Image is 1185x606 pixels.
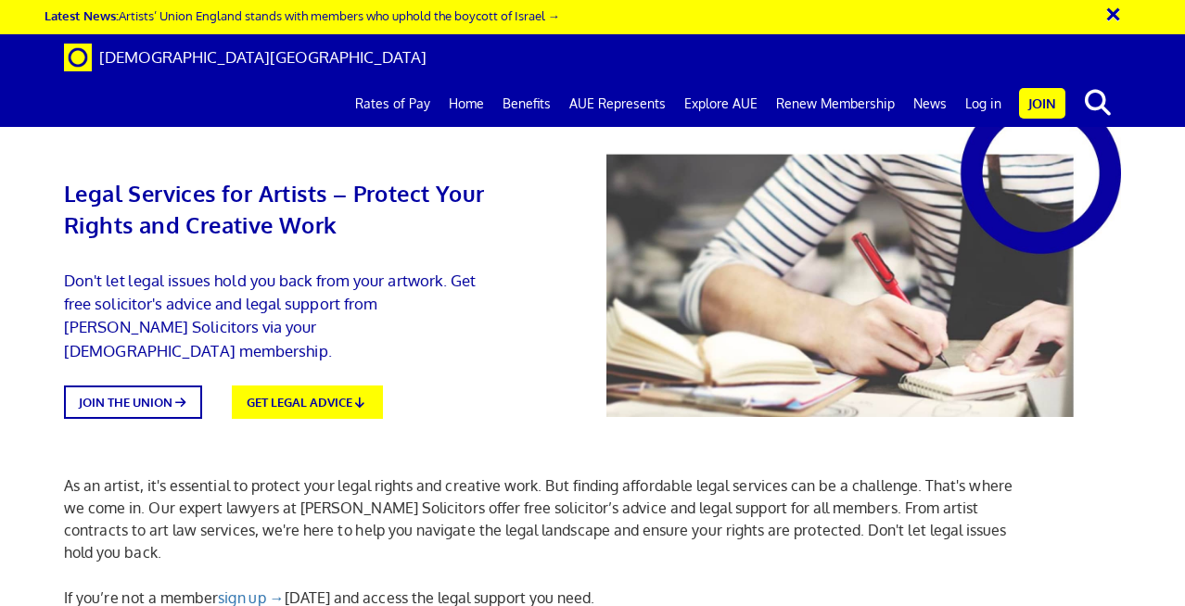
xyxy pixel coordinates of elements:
[767,81,904,127] a: Renew Membership
[493,81,560,127] a: Benefits
[1019,88,1065,119] a: Join
[232,385,382,420] a: GET LEGAL ADVICE
[50,34,440,81] a: Brand [DEMOGRAPHIC_DATA][GEOGRAPHIC_DATA]
[956,81,1011,127] a: Log in
[45,7,119,23] strong: Latest News:
[64,385,202,420] a: JOIN THE UNION
[64,148,489,241] h1: Legal Services for Artists – Protect Your Rights and Creative Work
[64,269,489,362] p: Don't let legal issues hold you back from your artwork. Get free solicitor's advice and legal sup...
[440,81,493,127] a: Home
[64,474,1033,563] p: As an artist, it's essential to protect your legal rights and creative work. But finding affordab...
[45,7,560,23] a: Latest News:Artists’ Union England stands with members who uphold the boycott of Israel →
[1069,83,1126,122] button: search
[346,81,440,127] a: Rates of Pay
[675,81,767,127] a: Explore AUE
[560,81,675,127] a: AUE Represents
[904,81,956,127] a: News
[99,47,427,67] span: [DEMOGRAPHIC_DATA][GEOGRAPHIC_DATA]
